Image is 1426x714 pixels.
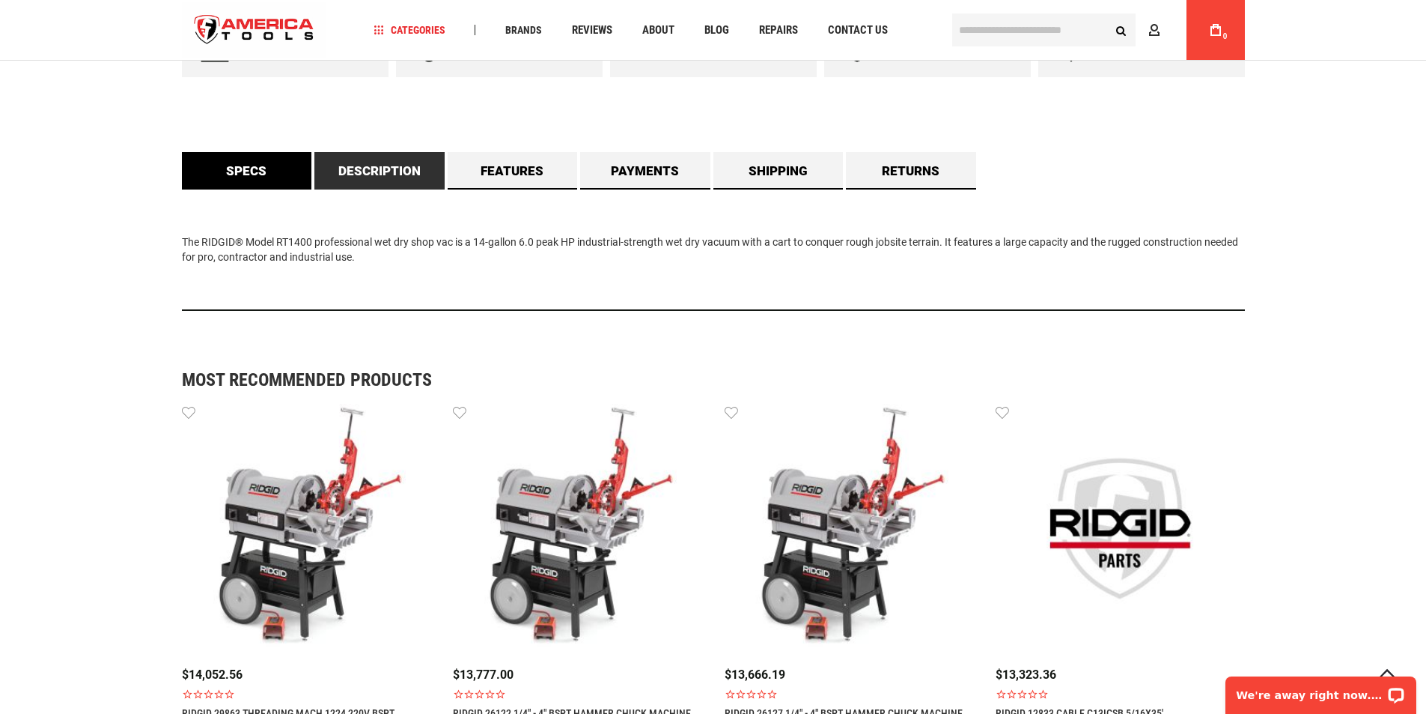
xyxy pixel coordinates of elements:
a: store logo [182,2,327,58]
a: Payments [580,152,710,190]
a: Specs [182,152,312,190]
span: Blog [704,25,729,36]
span: Rated 0.0 out of 5 stars 0 reviews [453,689,702,700]
span: Rated 0.0 out of 5 stars 0 reviews [996,689,1245,700]
span: $14,052.56 [182,667,243,681]
span: Categories [374,25,445,35]
a: Reviews [565,20,619,40]
a: Blog [698,20,736,40]
span: Rated 0.0 out of 5 stars 0 reviews [725,689,974,700]
span: $13,666.19 [725,667,785,681]
span: Rated 0.0 out of 5 stars 0 reviews [182,689,431,700]
span: About [642,25,674,36]
a: Brands [499,20,549,40]
a: Description [314,152,445,190]
img: RIDGID 12833 CABLE,C13ICSB 5/16X35' [996,404,1245,653]
span: Repairs [759,25,798,36]
img: RIDGID 26127 1/4" - 4" BSPT HAMMER CHUCK MACHINE [725,404,974,653]
span: Reviews [572,25,612,36]
iframe: LiveChat chat widget [1216,667,1426,714]
a: Contact Us [821,20,895,40]
div: The RIDGID® Model RT1400 professional wet dry shop vac is a 14-gallon 6.0 peak HP industrial-stre... [182,190,1245,311]
img: America Tools [182,2,327,58]
a: About [636,20,681,40]
a: Shipping [713,152,844,190]
img: RIDGID 29863 THREADING MACH,1224 220V BSPT [182,404,431,653]
strong: Most Recommended Products [182,371,1192,389]
button: Search [1107,16,1136,44]
img: RIDGID 26122 1/4" - 4" BSPT HAMMER CHUCK MACHINE 240V 60HZ [453,404,702,653]
a: Returns [846,152,976,190]
span: Brands [505,25,542,35]
span: 0 [1223,32,1228,40]
span: $13,777.00 [453,667,514,681]
span: $13,323.36 [996,667,1056,681]
a: Repairs [752,20,805,40]
span: Contact Us [828,25,888,36]
a: Categories [367,20,452,40]
a: Features [448,152,578,190]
